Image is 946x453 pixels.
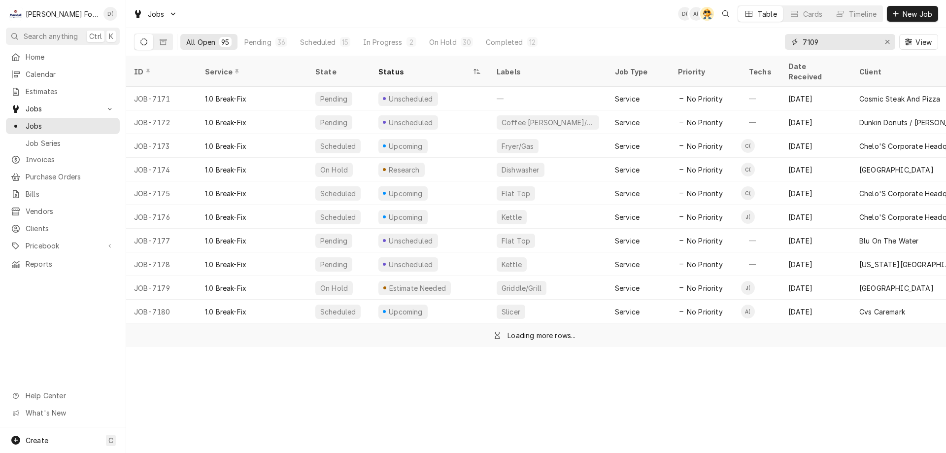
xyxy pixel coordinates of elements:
[26,436,48,445] span: Create
[205,307,246,317] div: 1.0 Break-Fix
[108,435,113,446] span: C
[6,387,120,404] a: Go to Help Center
[749,67,773,77] div: Techs
[741,186,755,200] div: C(
[205,67,298,77] div: Service
[780,181,851,205] div: [DATE]
[205,188,246,199] div: 1.0 Break-Fix
[741,281,755,295] div: James Lunney (128)'s Avatar
[803,34,877,50] input: Keyword search
[463,37,471,47] div: 30
[849,9,877,19] div: Timeline
[26,390,114,401] span: Help Center
[489,87,607,110] div: —
[879,34,895,50] button: Erase input
[26,206,115,216] span: Vendors
[615,283,640,293] div: Service
[615,212,640,222] div: Service
[319,188,357,199] div: Scheduled
[6,66,120,82] a: Calendar
[388,94,434,104] div: Unscheduled
[221,37,229,47] div: 95
[186,37,215,47] div: All Open
[9,7,23,21] div: Marshall Food Equipment Service's Avatar
[741,163,755,176] div: Chris Branca (99)'s Avatar
[26,69,115,79] span: Calendar
[26,241,100,251] span: Pricebook
[126,134,197,158] div: JOB-7173
[501,236,531,246] div: Flat Top
[887,6,938,22] button: New Job
[859,307,905,317] div: Cvs Caremark
[501,141,535,151] div: Fryer/Gas
[687,259,723,270] span: No Priority
[741,305,755,318] div: Andy Christopoulos (121)'s Avatar
[26,121,115,131] span: Jobs
[497,67,599,77] div: Labels
[148,9,165,19] span: Jobs
[26,259,115,269] span: Reports
[501,307,521,317] div: Slicer
[687,307,723,317] span: No Priority
[126,252,197,276] div: JOB-7178
[859,236,919,246] div: Blu On The Water
[741,186,755,200] div: Chris Branca (99)'s Avatar
[26,86,115,97] span: Estimates
[741,252,780,276] div: —
[6,169,120,185] a: Purchase Orders
[501,259,523,270] div: Kettle
[388,212,424,222] div: Upcoming
[388,188,424,199] div: Upcoming
[501,212,523,222] div: Kettle
[26,154,115,165] span: Invoices
[126,300,197,323] div: JOB-7180
[205,212,246,222] div: 1.0 Break-Fix
[126,276,197,300] div: JOB-7179
[718,6,734,22] button: Open search
[205,94,246,104] div: 1.0 Break-Fix
[26,223,115,234] span: Clients
[678,7,692,21] div: D(
[615,236,640,246] div: Service
[342,37,348,47] div: 15
[205,259,246,270] div: 1.0 Break-Fix
[501,165,541,175] div: Dishwasher
[780,110,851,134] div: [DATE]
[788,61,842,82] div: Date Received
[501,188,531,199] div: Flat Top
[859,165,934,175] div: [GEOGRAPHIC_DATA]
[26,189,115,199] span: Bills
[24,31,78,41] span: Search anything
[378,67,471,77] div: Status
[780,252,851,276] div: [DATE]
[780,300,851,323] div: [DATE]
[129,6,181,22] a: Go to Jobs
[687,188,723,199] span: No Priority
[615,307,640,317] div: Service
[205,165,246,175] div: 1.0 Break-Fix
[859,94,941,104] div: Cosmic Steak And Pizza
[26,52,115,62] span: Home
[687,212,723,222] span: No Priority
[615,188,640,199] div: Service
[780,229,851,252] div: [DATE]
[678,7,692,21] div: Derek Testa (81)'s Avatar
[700,7,714,21] div: AT
[6,135,120,151] a: Job Series
[103,7,117,21] div: Derek Testa (81)'s Avatar
[319,307,357,317] div: Scheduled
[388,283,447,293] div: Estimate Needed
[429,37,457,47] div: On Hold
[388,165,421,175] div: Research
[126,87,197,110] div: JOB-7171
[615,141,640,151] div: Service
[615,117,640,128] div: Service
[6,118,120,134] a: Jobs
[6,49,120,65] a: Home
[741,305,755,318] div: A(
[6,151,120,168] a: Invoices
[134,67,187,77] div: ID
[363,37,403,47] div: In Progress
[741,139,755,153] div: C(
[205,283,246,293] div: 1.0 Break-Fix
